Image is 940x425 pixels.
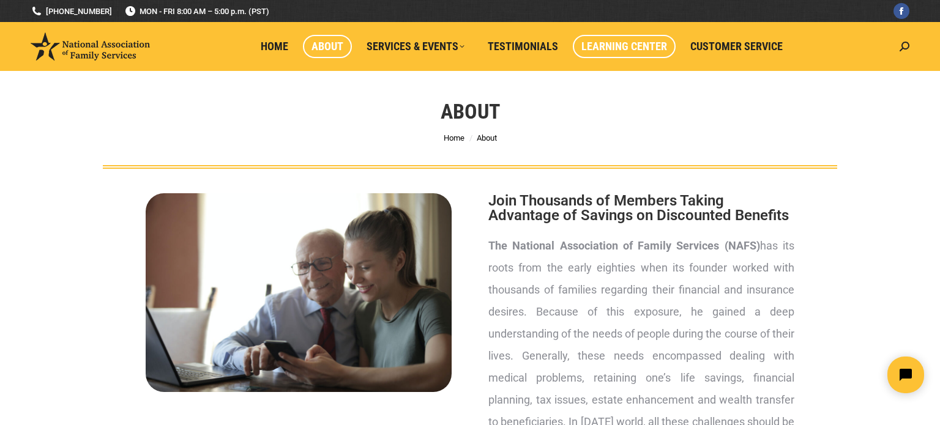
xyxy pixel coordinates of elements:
strong: The National Association of Family Services (NAFS) [488,239,760,252]
a: Testimonials [479,35,567,58]
a: Facebook page opens in new window [893,3,909,19]
iframe: Tidio Chat [724,346,934,404]
a: [PHONE_NUMBER] [31,6,112,17]
span: Learning Center [581,40,667,53]
span: About [311,40,343,53]
span: Services & Events [367,40,464,53]
span: MON - FRI 8:00 AM – 5:00 p.m. (PST) [124,6,269,17]
a: Learning Center [573,35,676,58]
h2: Join Thousands of Members Taking Advantage of Savings on Discounted Benefits [488,193,794,223]
span: Customer Service [690,40,783,53]
a: Home [444,133,464,142]
a: Home [252,35,297,58]
a: Customer Service [682,35,791,58]
img: National Association of Family Services [31,32,150,61]
span: About [477,133,497,142]
h1: About [441,98,500,125]
span: Testimonials [488,40,558,53]
span: Home [261,40,288,53]
img: About National Association of Family Services [146,193,452,392]
a: About [303,35,352,58]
